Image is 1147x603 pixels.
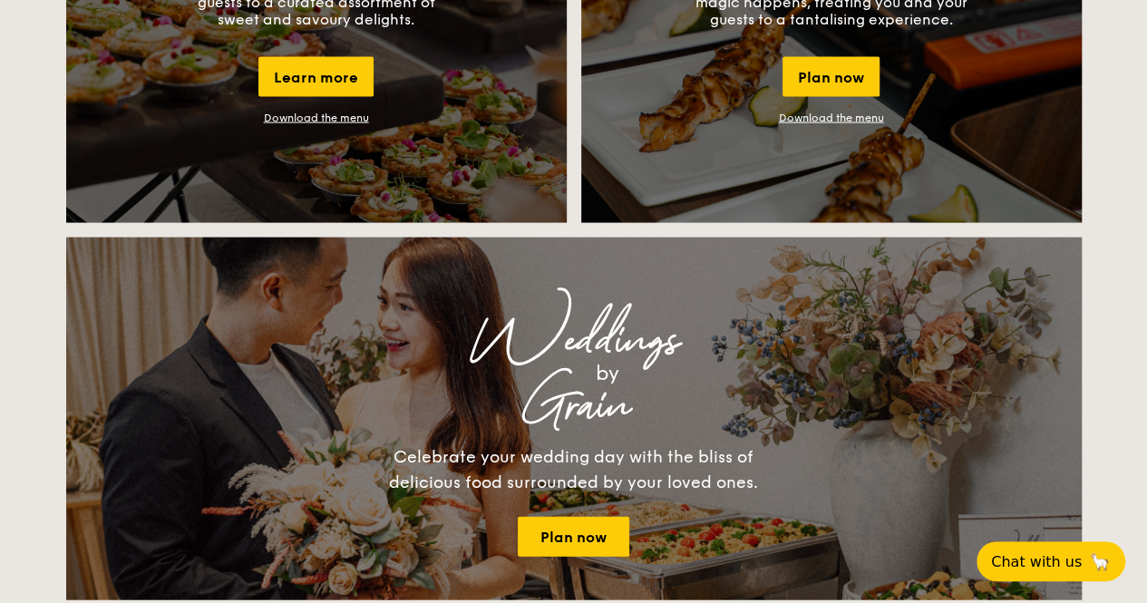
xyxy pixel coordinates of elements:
[258,57,374,97] div: Learn more
[226,325,922,357] div: Weddings
[991,553,1082,570] span: Chat with us
[264,112,369,124] a: Download the menu
[226,390,922,423] div: Grain
[977,541,1125,581] button: Chat with us🦙
[779,112,884,124] a: Download the menu
[1089,551,1111,572] span: 🦙
[518,517,629,557] a: Plan now
[370,444,778,495] div: Celebrate your wedding day with the bliss of delicious food surrounded by your loved ones.
[293,357,922,390] div: by
[782,57,880,97] div: Plan now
